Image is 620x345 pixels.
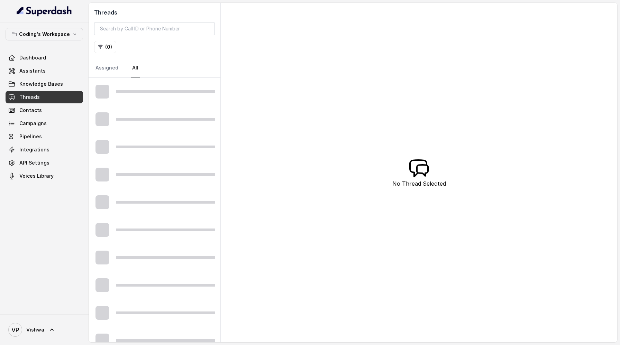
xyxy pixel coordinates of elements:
[6,320,83,339] a: Vishwa
[6,65,83,77] a: Assistants
[94,8,215,17] h2: Threads
[6,117,83,130] a: Campaigns
[131,59,140,77] a: All
[6,143,83,156] a: Integrations
[26,326,44,333] span: Vishwa
[94,59,120,77] a: Assigned
[19,172,54,179] span: Voices Library
[94,59,215,77] nav: Tabs
[94,41,116,53] button: (0)
[6,78,83,90] a: Knowledge Bases
[19,146,49,153] span: Integrations
[19,30,70,38] p: Coding's Workspace
[17,6,72,17] img: light.svg
[6,104,83,116] a: Contacts
[19,94,40,101] span: Threads
[6,130,83,143] a: Pipelines
[6,52,83,64] a: Dashboard
[19,67,46,74] span: Assistants
[19,81,63,87] span: Knowledge Bases
[19,133,42,140] span: Pipelines
[19,107,42,114] span: Contacts
[19,54,46,61] span: Dashboard
[6,91,83,103] a: Threads
[6,170,83,182] a: Voices Library
[6,157,83,169] a: API Settings
[19,120,47,127] span: Campaigns
[19,159,49,166] span: API Settings
[11,326,19,334] text: VP
[6,28,83,40] button: Coding's Workspace
[94,22,215,35] input: Search by Call ID or Phone Number
[392,179,446,188] p: No Thread Selected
